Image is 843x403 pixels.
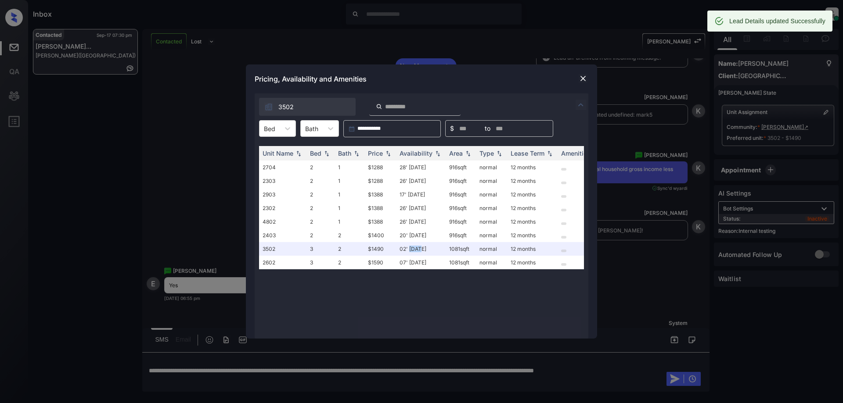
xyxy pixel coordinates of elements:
[322,150,331,157] img: sorting
[306,215,335,228] td: 2
[396,215,446,228] td: 26' [DATE]
[294,150,303,157] img: sorting
[306,228,335,242] td: 2
[446,256,476,269] td: 1081 sqft
[335,215,364,228] td: 1
[306,201,335,215] td: 2
[396,228,446,242] td: 20' [DATE]
[306,256,335,269] td: 3
[400,150,432,157] div: Availability
[259,256,306,269] td: 2602
[545,150,554,157] img: sorting
[246,64,597,93] div: Pricing, Availability and Amenities
[396,188,446,201] td: 17' [DATE]
[259,174,306,188] td: 2303
[446,215,476,228] td: 916 sqft
[335,256,364,269] td: 2
[446,228,476,242] td: 916 sqft
[507,256,558,269] td: 12 months
[446,160,476,174] td: 916 sqft
[485,124,490,133] span: to
[264,103,273,111] img: icon-zuma
[335,201,364,215] td: 1
[446,201,476,215] td: 916 sqft
[259,242,306,256] td: 3502
[335,188,364,201] td: 1
[259,215,306,228] td: 4802
[507,228,558,242] td: 12 months
[476,160,507,174] td: normal
[449,150,463,157] div: Area
[476,201,507,215] td: normal
[364,215,396,228] td: $1388
[476,188,507,201] td: normal
[335,228,364,242] td: 2
[259,160,306,174] td: 2704
[306,160,335,174] td: 2
[364,228,396,242] td: $1400
[729,13,825,29] div: Lead Details updated Successfully
[396,256,446,269] td: 07' [DATE]
[579,74,587,83] img: close
[384,150,393,157] img: sorting
[507,242,558,256] td: 12 months
[476,228,507,242] td: normal
[396,174,446,188] td: 26' [DATE]
[338,150,351,157] div: Bath
[446,174,476,188] td: 916 sqft
[495,150,504,157] img: sorting
[376,103,382,111] img: icon-zuma
[335,242,364,256] td: 2
[263,150,293,157] div: Unit Name
[364,160,396,174] td: $1288
[310,150,321,157] div: Bed
[446,242,476,256] td: 1081 sqft
[507,174,558,188] td: 12 months
[396,160,446,174] td: 28' [DATE]
[306,242,335,256] td: 3
[396,242,446,256] td: 02' [DATE]
[476,242,507,256] td: normal
[507,215,558,228] td: 12 months
[507,188,558,201] td: 12 months
[464,150,472,157] img: sorting
[476,215,507,228] td: normal
[476,256,507,269] td: normal
[259,201,306,215] td: 2302
[446,188,476,201] td: 916 sqft
[450,124,454,133] span: $
[507,201,558,215] td: 12 months
[511,150,544,157] div: Lease Term
[364,174,396,188] td: $1288
[479,150,494,157] div: Type
[335,160,364,174] td: 1
[364,188,396,201] td: $1388
[507,160,558,174] td: 12 months
[396,201,446,215] td: 26' [DATE]
[364,256,396,269] td: $1590
[306,174,335,188] td: 2
[335,174,364,188] td: 1
[476,174,507,188] td: normal
[259,228,306,242] td: 2403
[576,100,586,110] img: icon-zuma
[364,242,396,256] td: $1490
[561,150,591,157] div: Amenities
[259,188,306,201] td: 2903
[364,201,396,215] td: $1388
[368,150,383,157] div: Price
[306,188,335,201] td: 2
[278,102,294,112] span: 3502
[433,150,442,157] img: sorting
[352,150,361,157] img: sorting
